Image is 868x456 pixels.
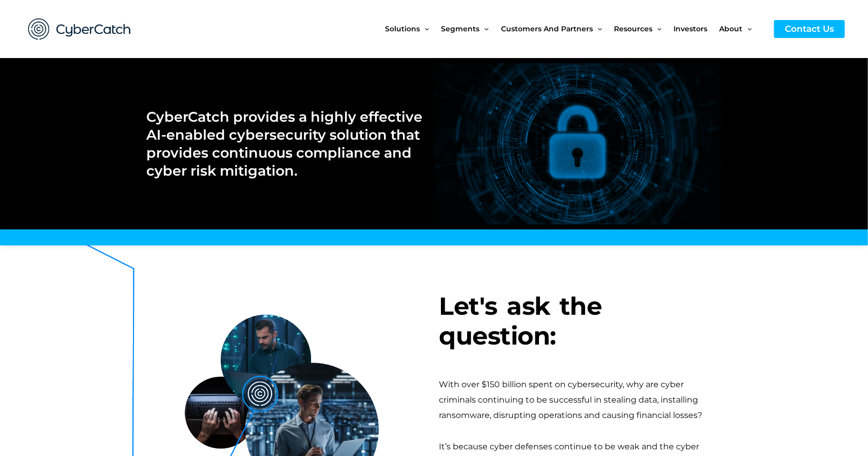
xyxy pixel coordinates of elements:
[720,7,743,50] span: About
[674,7,708,50] span: Investors
[385,7,420,50] span: Solutions
[147,108,423,180] h2: CyberCatch provides a highly effective AI-enabled cybersecurity solution that provides continuous...
[420,7,429,50] span: Menu Toggle
[501,7,593,50] span: Customers and Partners
[614,7,652,50] span: Resources
[593,7,602,50] span: Menu Toggle
[441,7,479,50] span: Segments
[439,292,722,351] h3: Let's ask the question:
[774,20,845,38] a: Contact Us
[439,377,722,424] div: With over $150 billion spent on cybersecurity, why are cyber criminals continuing to be successfu...
[18,8,141,50] img: CyberCatch
[743,7,752,50] span: Menu Toggle
[479,7,489,50] span: Menu Toggle
[385,7,764,50] nav: Site Navigation: New Main Menu
[652,7,662,50] span: Menu Toggle
[674,7,720,50] a: Investors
